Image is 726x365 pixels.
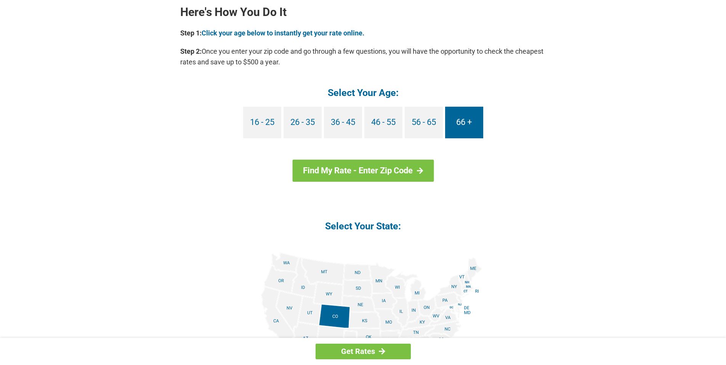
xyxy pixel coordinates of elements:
[180,47,202,55] b: Step 2:
[324,107,362,138] a: 36 - 45
[405,107,443,138] a: 56 - 65
[180,29,202,37] b: Step 1:
[180,46,546,67] p: Once you enter your zip code and go through a few questions, you will have the opportunity to che...
[180,220,546,232] h4: Select Your State:
[316,344,411,359] a: Get Rates
[445,107,483,138] a: 66 +
[180,6,546,18] h2: Here's How You Do It
[180,86,546,99] h4: Select Your Age:
[202,29,364,37] a: Click your age below to instantly get your rate online.
[292,160,434,182] a: Find My Rate - Enter Zip Code
[284,107,322,138] a: 26 - 35
[364,107,402,138] a: 46 - 55
[243,107,281,138] a: 16 - 25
